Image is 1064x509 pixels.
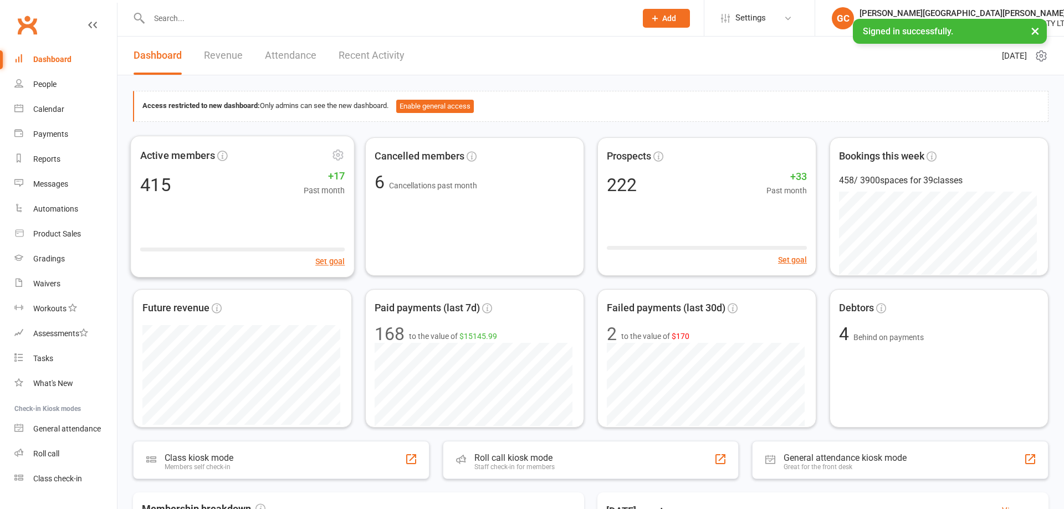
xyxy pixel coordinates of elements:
a: Clubworx [13,11,41,39]
span: to the value of [409,330,497,342]
a: Recent Activity [339,37,405,75]
div: Great for the front desk [784,463,907,471]
span: Future revenue [142,300,209,316]
span: Add [662,14,676,23]
span: Cancellations past month [389,181,477,190]
span: +33 [766,169,807,185]
span: Cancelled members [375,148,464,164]
span: 6 [375,172,389,193]
a: Workouts [14,296,117,321]
span: Failed payments (last 30d) [607,300,725,316]
a: Revenue [204,37,243,75]
div: Payments [33,130,68,138]
a: General attendance kiosk mode [14,417,117,441]
span: Past month [766,184,807,197]
span: $15145.99 [459,332,497,341]
div: 458 / 3900 spaces for 39 classes [839,173,1039,188]
a: Tasks [14,346,117,371]
a: Class kiosk mode [14,466,117,491]
a: Messages [14,172,117,197]
a: Gradings [14,246,117,271]
span: Active members [140,147,215,163]
a: People [14,72,117,97]
span: [DATE] [1002,49,1027,63]
div: Roll call kiosk mode [474,453,555,463]
div: Workouts [33,304,66,313]
strong: Access restricted to new dashboard: [142,101,260,110]
span: Past month [304,184,345,197]
div: Roll call [33,449,59,458]
button: × [1025,19,1045,43]
div: GC [832,7,854,29]
a: Calendar [14,97,117,122]
div: 415 [140,176,171,194]
span: to the value of [621,330,689,342]
div: Only admins can see the new dashboard. [142,100,1040,113]
span: 4 [839,323,853,345]
span: Prospects [607,148,651,164]
div: General attendance kiosk mode [784,453,907,463]
div: Staff check-in for members [474,463,555,471]
div: Assessments [33,329,88,338]
div: General attendance [33,424,101,433]
div: Messages [33,179,68,188]
div: Automations [33,204,78,213]
div: What's New [33,379,73,388]
span: Signed in successfully. [863,26,953,37]
button: Add [643,9,690,28]
div: Calendar [33,105,64,114]
div: Reports [33,155,60,163]
a: What's New [14,371,117,396]
button: Set goal [778,254,807,266]
div: Dashboard [33,55,71,64]
a: Waivers [14,271,117,296]
span: $170 [672,332,689,341]
div: 168 [375,325,405,343]
div: Members self check-in [165,463,233,471]
a: Attendance [265,37,316,75]
span: Behind on payments [853,333,924,342]
button: Set goal [315,255,345,268]
a: Roll call [14,441,117,466]
a: Automations [14,197,117,222]
span: Bookings this week [839,148,924,164]
div: 2 [607,325,617,343]
button: Enable general access [396,100,474,113]
div: Class kiosk mode [165,453,233,463]
div: Class check-in [33,474,82,483]
a: Dashboard [14,47,117,72]
span: +17 [304,168,345,184]
div: Gradings [33,254,65,263]
a: Dashboard [134,37,182,75]
span: Debtors [839,300,874,316]
a: Product Sales [14,222,117,246]
span: Settings [735,6,766,30]
div: Waivers [33,279,60,288]
a: Assessments [14,321,117,346]
div: People [33,80,57,89]
input: Search... [146,11,628,26]
span: Paid payments (last 7d) [375,300,480,316]
a: Payments [14,122,117,147]
div: Tasks [33,354,53,363]
div: Product Sales [33,229,81,238]
div: 222 [607,176,637,194]
a: Reports [14,147,117,172]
